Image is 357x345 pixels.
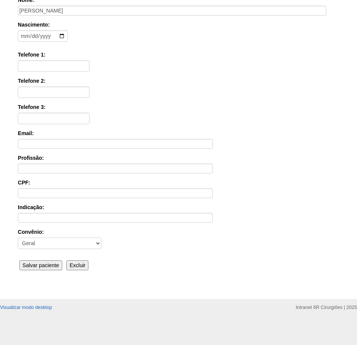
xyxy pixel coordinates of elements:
label: Nascimento: [18,21,337,28]
input: Salvar paciente [19,260,62,270]
label: Convênio: [18,228,339,236]
div: Intranet 6R Cirurgiões | 2025 [296,304,357,311]
input: Excluir [66,260,88,270]
label: CPF: [18,179,339,186]
label: Email: [18,129,339,137]
label: Indicação: [18,203,339,211]
label: Telefone 1: [18,51,339,58]
label: Telefone 3: [18,103,339,111]
label: Telefone 2: [18,77,339,85]
label: Profissão: [18,154,339,162]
